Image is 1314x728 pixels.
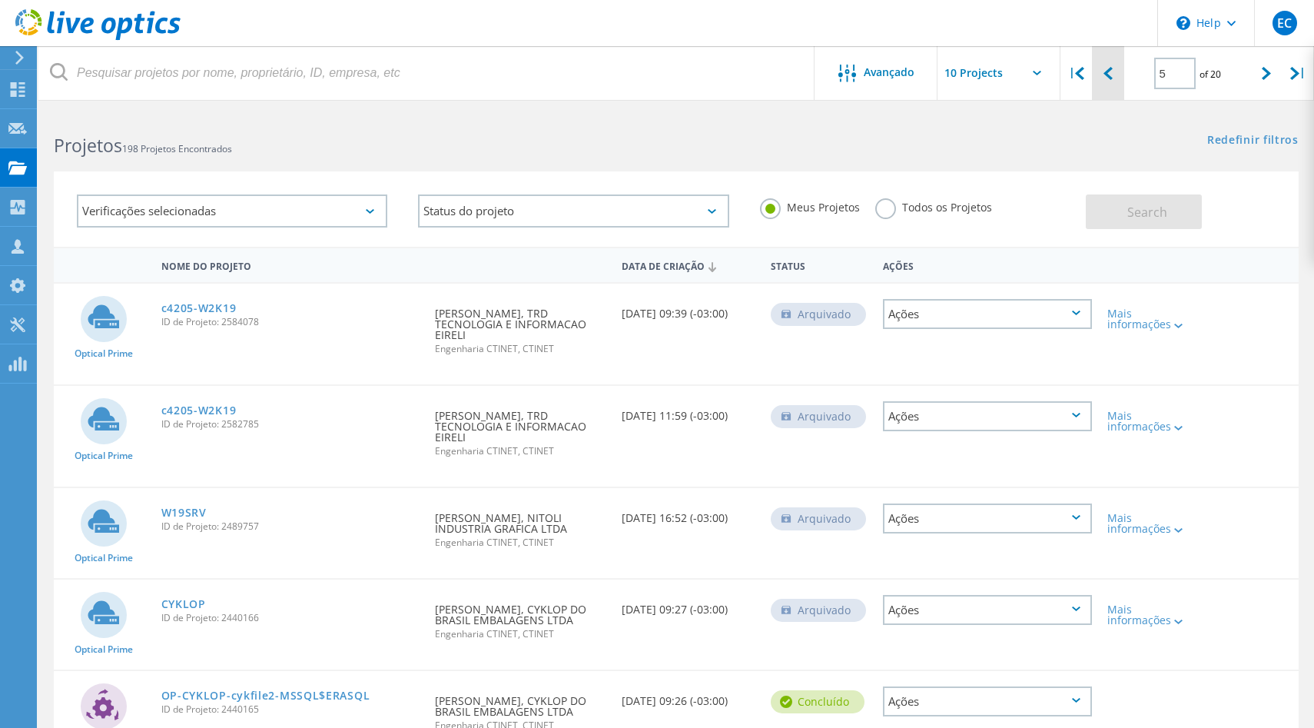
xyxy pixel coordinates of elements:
span: Engenharia CTINET, CTINET [435,630,606,639]
div: Arquivado [771,599,866,622]
div: [PERSON_NAME], TRD TECNOLOGIA E INFORMACAO EIRELI [427,284,614,369]
a: OP-CYKLOP-cykfile2-MSSQL$ERASQL [161,690,370,701]
div: [DATE] 09:39 (-03:00) [614,284,763,334]
div: [PERSON_NAME], NITOLI INDUSTRIA GRAFICA LTDA [427,488,614,563]
div: [PERSON_NAME], TRD TECNOLOGIA E INFORMACAO EIRELI [427,386,614,471]
span: 198 Projetos Encontrados [122,142,232,155]
a: c4205-W2K19 [161,303,237,314]
label: Meus Projetos [760,198,860,213]
span: Search [1127,204,1167,221]
input: Pesquisar projetos por nome, proprietário, ID, empresa, etc [38,46,815,100]
span: of 20 [1200,68,1221,81]
span: Optical Prime [75,451,133,460]
div: Concluído [771,690,864,713]
span: ID de Projeto: 2489757 [161,522,420,531]
label: Todos os Projetos [875,198,992,213]
span: EC [1277,17,1292,29]
span: ID de Projeto: 2440165 [161,705,420,714]
div: [PERSON_NAME], CYKLOP DO BRASIL EMBALAGENS LTDA [427,580,614,654]
span: ID de Projeto: 2582785 [161,420,420,429]
span: Engenharia CTINET, CTINET [435,538,606,547]
span: Optical Prime [75,645,133,654]
div: Arquivado [771,507,866,530]
div: Ações [883,504,1092,534]
span: Optical Prime [75,349,133,358]
div: Ações [883,299,1092,329]
div: Mais informações [1107,604,1192,626]
div: Arquivado [771,303,866,326]
span: Optical Prime [75,553,133,563]
a: W19SRV [161,507,207,518]
button: Search [1086,194,1202,229]
span: Engenharia CTINET, CTINET [435,447,606,456]
div: Ações [883,401,1092,431]
div: Mais informações [1107,308,1192,330]
a: Redefinir filtros [1207,135,1299,148]
div: Status do projeto [418,194,728,228]
div: Ações [883,686,1092,716]
div: Ações [883,595,1092,625]
div: Ações [875,251,1100,279]
span: ID de Projeto: 2440166 [161,613,420,623]
div: Nome do Projeto [154,251,427,279]
div: [DATE] 09:27 (-03:00) [614,580,763,630]
div: [DATE] 11:59 (-03:00) [614,386,763,437]
div: Verificações selecionadas [77,194,387,228]
div: Arquivado [771,405,866,428]
div: Mais informações [1107,411,1192,432]
span: Engenharia CTINET, CTINET [435,344,606,354]
div: Data de Criação [614,251,763,280]
div: | [1282,46,1314,101]
span: ID de Projeto: 2584078 [161,317,420,327]
div: [DATE] 16:52 (-03:00) [614,488,763,539]
div: | [1060,46,1092,101]
div: Status [763,251,875,279]
div: [DATE] 09:26 (-03:00) [614,671,763,722]
div: Mais informações [1107,513,1192,534]
a: c4205-W2K19 [161,405,237,416]
a: Live Optics Dashboard [15,32,181,43]
span: Avançado [864,67,914,78]
b: Projetos [54,133,122,158]
a: CYKLOP [161,599,206,610]
svg: \n [1176,16,1190,30]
